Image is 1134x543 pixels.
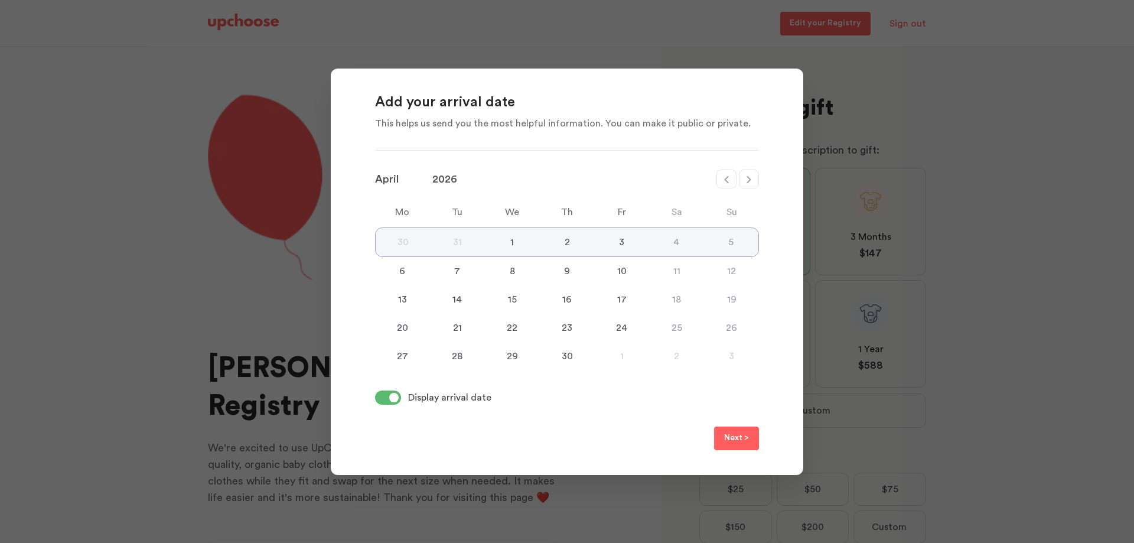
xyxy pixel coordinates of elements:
div: 31 [431,235,485,249]
div: Th [540,205,595,219]
div: 3 [594,235,649,249]
div: 20 [375,321,430,335]
p: This helps us send you the most helpful information. You can make it public or private. [375,116,759,131]
div: 25 [649,321,704,335]
div: 12 [704,264,759,278]
div: Tu [430,205,485,219]
div: 22 [485,321,540,335]
div: Sa [649,205,704,219]
div: 3 [704,349,759,363]
div: 16 [540,292,595,307]
div: 29 [485,349,540,363]
div: 28 [430,349,485,363]
div: 15 [485,292,540,307]
div: 7 [430,264,485,278]
div: We [485,205,540,219]
div: 8 [485,264,540,278]
button: Next > [714,427,759,450]
div: 17 [594,292,649,307]
div: 27 [375,349,430,363]
div: 1 [594,349,649,363]
div: 14 [430,292,485,307]
div: 4 [649,235,704,249]
div: 21 [430,321,485,335]
div: 23 [540,321,595,335]
div: 5 [703,235,758,249]
div: 26 [704,321,759,335]
div: 10 [594,264,649,278]
div: 30 [376,235,431,249]
div: 9 [540,264,595,278]
p: Add your arrival date [375,93,759,112]
div: 11 [649,264,704,278]
div: 13 [375,292,430,307]
p: Display arrival date [408,391,491,405]
div: 1 [485,235,540,249]
div: 6 [375,264,430,278]
div: 18 [649,292,704,307]
div: 24 [594,321,649,335]
div: Fr [594,205,649,219]
div: Su [704,205,759,219]
div: 2 [540,235,595,249]
p: Next > [724,431,749,446]
div: 19 [704,292,759,307]
div: 30 [540,349,595,363]
div: Mo [375,205,430,219]
div: 2 [649,349,704,363]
